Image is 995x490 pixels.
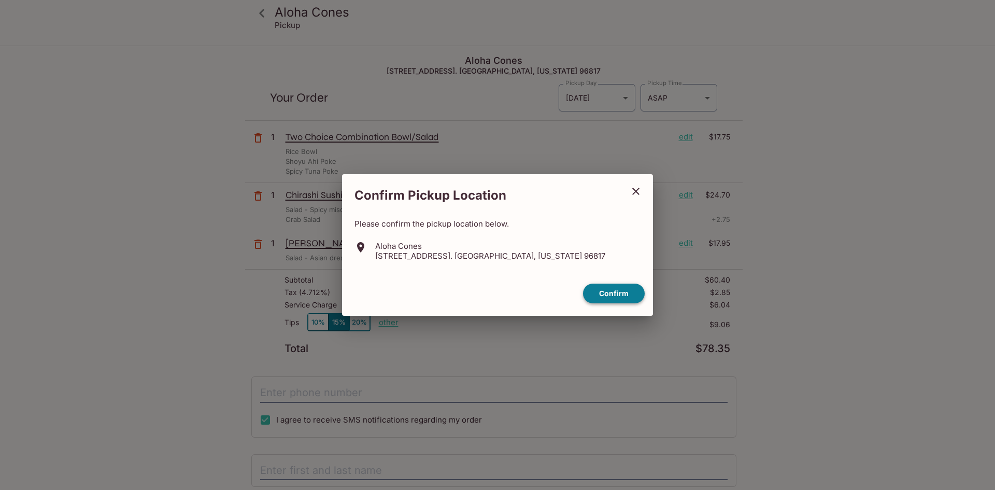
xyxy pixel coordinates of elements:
h2: Confirm Pickup Location [342,183,623,208]
button: confirm [583,284,645,304]
button: close [623,178,649,204]
p: Please confirm the pickup location below. [354,219,641,229]
p: [STREET_ADDRESS]. [GEOGRAPHIC_DATA], [US_STATE] 96817 [375,251,605,261]
p: Aloha Cones [375,241,605,251]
